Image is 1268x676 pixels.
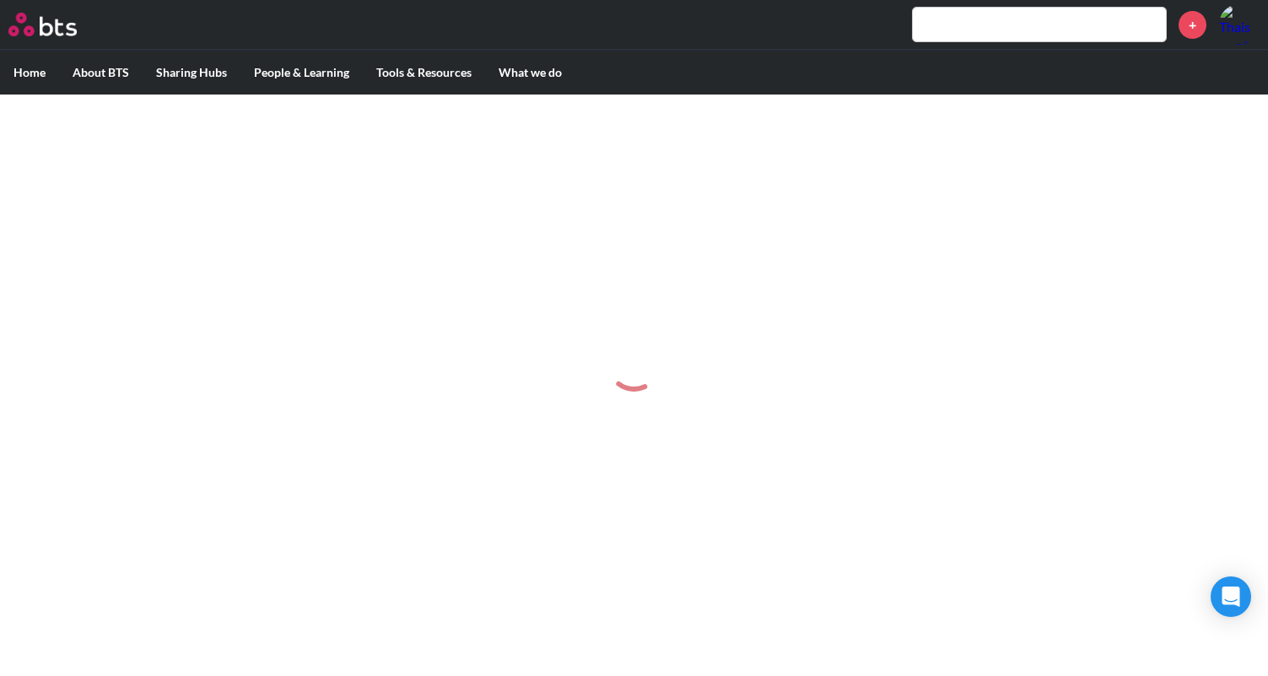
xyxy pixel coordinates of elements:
[1179,11,1206,39] a: +
[363,51,485,95] label: Tools & Resources
[143,51,240,95] label: Sharing Hubs
[1219,4,1260,45] img: Thais Cardoso
[485,51,575,95] label: What we do
[1219,4,1260,45] a: Profile
[59,51,143,95] label: About BTS
[240,51,363,95] label: People & Learning
[1211,576,1251,617] div: Open Intercom Messenger
[8,13,108,36] a: Go home
[8,13,77,36] img: BTS Logo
